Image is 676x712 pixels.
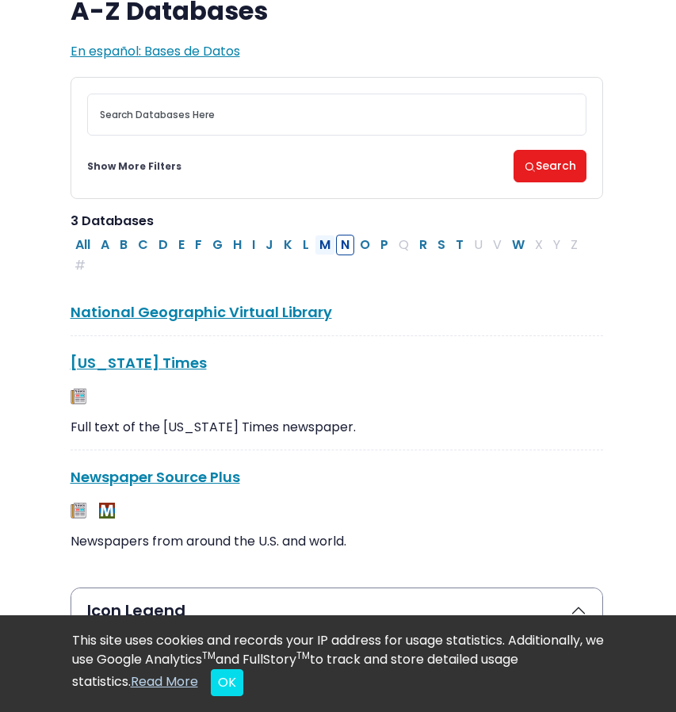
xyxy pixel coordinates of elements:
div: This site uses cookies and records your IP address for usage statistics. Additionally, we use Goo... [72,631,605,696]
button: Filter Results B [115,235,132,255]
button: Filter Results G [208,235,227,255]
button: Filter Results H [228,235,246,255]
button: Filter Results M [315,235,335,255]
button: Filter Results O [355,235,375,255]
sup: TM [296,649,310,662]
a: [US_STATE] Times [71,353,207,373]
p: Full text of the [US_STATE] Times newspaper. [71,418,603,437]
a: National Geographic Virtual Library [71,302,332,322]
a: En español: Bases de Datos [71,42,240,60]
button: Filter Results W [507,235,529,255]
a: Newspaper Source Plus [71,467,240,487]
button: Filter Results R [414,235,432,255]
button: Filter Results A [96,235,114,255]
input: Search database by title or keyword [87,94,586,136]
button: Filter Results N [336,235,354,255]
button: Filter Results K [279,235,297,255]
button: Filter Results J [261,235,278,255]
button: Filter Results P [376,235,393,255]
button: Search [514,150,586,182]
button: Filter Results E [174,235,189,255]
span: 3 Databases [71,212,154,230]
button: Filter Results F [190,235,207,255]
div: Alpha-list to filter by first letter of database name [71,235,584,274]
button: Filter Results I [247,235,260,255]
button: Filter Results C [133,235,153,255]
button: Close [211,669,243,696]
button: All [71,235,95,255]
sup: TM [202,649,216,662]
p: Newspapers from around the U.S. and world. [71,532,603,551]
img: Newspapers [71,503,86,519]
a: Read More [131,672,198,691]
button: Filter Results T [451,235,468,255]
img: Newspapers [71,389,86,404]
button: Filter Results D [154,235,173,255]
button: Icon Legend [71,588,602,633]
img: MeL (Michigan electronic Library) [99,503,115,519]
a: Show More Filters [87,159,181,174]
button: Filter Results L [298,235,314,255]
button: Filter Results S [433,235,450,255]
